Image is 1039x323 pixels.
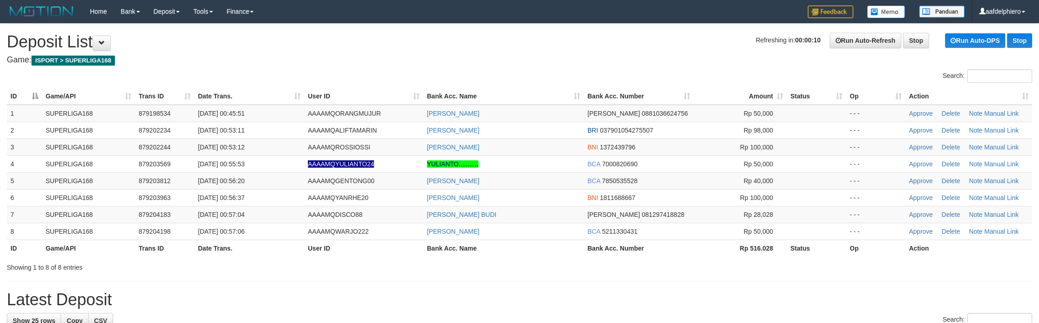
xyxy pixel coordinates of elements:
span: Rp 28,028 [743,211,773,218]
span: 879198534 [139,110,171,117]
td: 7 [7,206,42,223]
span: [DATE] 00:57:04 [198,211,244,218]
td: SUPERLIGA168 [42,138,135,155]
a: Approve [909,160,933,168]
td: 3 [7,138,42,155]
a: Delete [942,177,960,185]
a: Delete [942,127,960,134]
th: Bank Acc. Name: activate to sort column ascending [423,88,584,105]
a: Approve [909,194,933,201]
th: Date Trans. [194,240,304,256]
span: [DATE] 00:55:53 [198,160,244,168]
td: SUPERLIGA168 [42,105,135,122]
span: AAAAMQROSSIOSSI [308,144,370,151]
th: Action: activate to sort column ascending [905,88,1032,105]
h1: Latest Deposit [7,291,1032,309]
th: Rp 516.028 [694,240,787,256]
span: AAAAMQALIFTAMARIN [308,127,377,134]
a: Run Auto-Refresh [830,33,901,48]
a: Approve [909,211,933,218]
span: BNI [587,194,598,201]
td: - - - [846,223,905,240]
td: - - - [846,155,905,172]
a: Manual Link [984,144,1019,151]
a: Note [969,228,983,235]
td: SUPERLIGA168 [42,223,135,240]
span: ISPORT > SUPERLIGA168 [31,56,115,66]
td: SUPERLIGA168 [42,189,135,206]
span: [DATE] 00:45:51 [198,110,244,117]
a: Approve [909,144,933,151]
span: [DATE] 00:53:11 [198,127,244,134]
th: User ID [304,240,423,256]
a: Delete [942,110,960,117]
span: Copy 7850535528 to clipboard [602,177,638,185]
th: ID [7,240,42,256]
a: Note [969,177,983,185]
th: Game/API: activate to sort column ascending [42,88,135,105]
th: Action [905,240,1032,256]
span: Refreshing in: [756,36,821,44]
td: - - - [846,206,905,223]
a: [PERSON_NAME] [427,194,479,201]
img: Button%20Memo.svg [867,5,905,18]
a: Note [969,110,983,117]
span: [PERSON_NAME] [587,211,640,218]
td: 8 [7,223,42,240]
a: [PERSON_NAME] BUDI [427,211,496,218]
span: BCA [587,160,600,168]
span: Rp 50,000 [743,228,773,235]
th: Bank Acc. Number [584,240,694,256]
img: panduan.png [919,5,965,18]
span: Copy 5211330431 to clipboard [602,228,638,235]
span: Nama rekening ada tanda titik/strip, harap diedit [308,160,374,168]
th: Status [787,240,846,256]
a: Delete [942,228,960,235]
td: SUPERLIGA168 [42,122,135,138]
a: Note [969,144,983,151]
span: [DATE] 00:53:12 [198,144,244,151]
a: Manual Link [984,211,1019,218]
a: Manual Link [984,228,1019,235]
span: AAAAMQGENTONG00 [308,177,374,185]
span: Rp 50,000 [743,160,773,168]
td: 5 [7,172,42,189]
a: Delete [942,144,960,151]
span: Copy 1811688667 to clipboard [600,194,635,201]
a: Stop [1007,33,1032,48]
th: Op: activate to sort column ascending [846,88,905,105]
span: Rp 40,000 [743,177,773,185]
img: Feedback.jpg [808,5,853,18]
a: YULIANTO........... [427,160,478,168]
a: Run Auto-DPS [945,33,1005,48]
span: BNI [587,144,598,151]
th: Bank Acc. Number: activate to sort column ascending [584,88,694,105]
a: Note [969,160,983,168]
th: Status: activate to sort column ascending [787,88,846,105]
span: BRI [587,127,598,134]
a: Delete [942,211,960,218]
th: Trans ID: activate to sort column ascending [135,88,194,105]
h4: Game: [7,56,1032,65]
a: Approve [909,127,933,134]
span: Rp 98,000 [743,127,773,134]
span: 879204183 [139,211,171,218]
a: Manual Link [984,194,1019,201]
a: Approve [909,228,933,235]
span: Copy 081297418828 to clipboard [642,211,684,218]
a: Note [969,211,983,218]
th: Amount: activate to sort column ascending [694,88,787,105]
td: SUPERLIGA168 [42,206,135,223]
td: 6 [7,189,42,206]
span: 879203812 [139,177,171,185]
span: BCA [587,177,600,185]
span: BCA [587,228,600,235]
span: Rp 100,000 [740,194,773,201]
a: Manual Link [984,110,1019,117]
span: [PERSON_NAME] [587,110,640,117]
span: AAAAMQORANGMUJUR [308,110,381,117]
span: Rp 50,000 [743,110,773,117]
a: Approve [909,110,933,117]
th: Trans ID [135,240,194,256]
span: Copy 7000820690 to clipboard [602,160,638,168]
